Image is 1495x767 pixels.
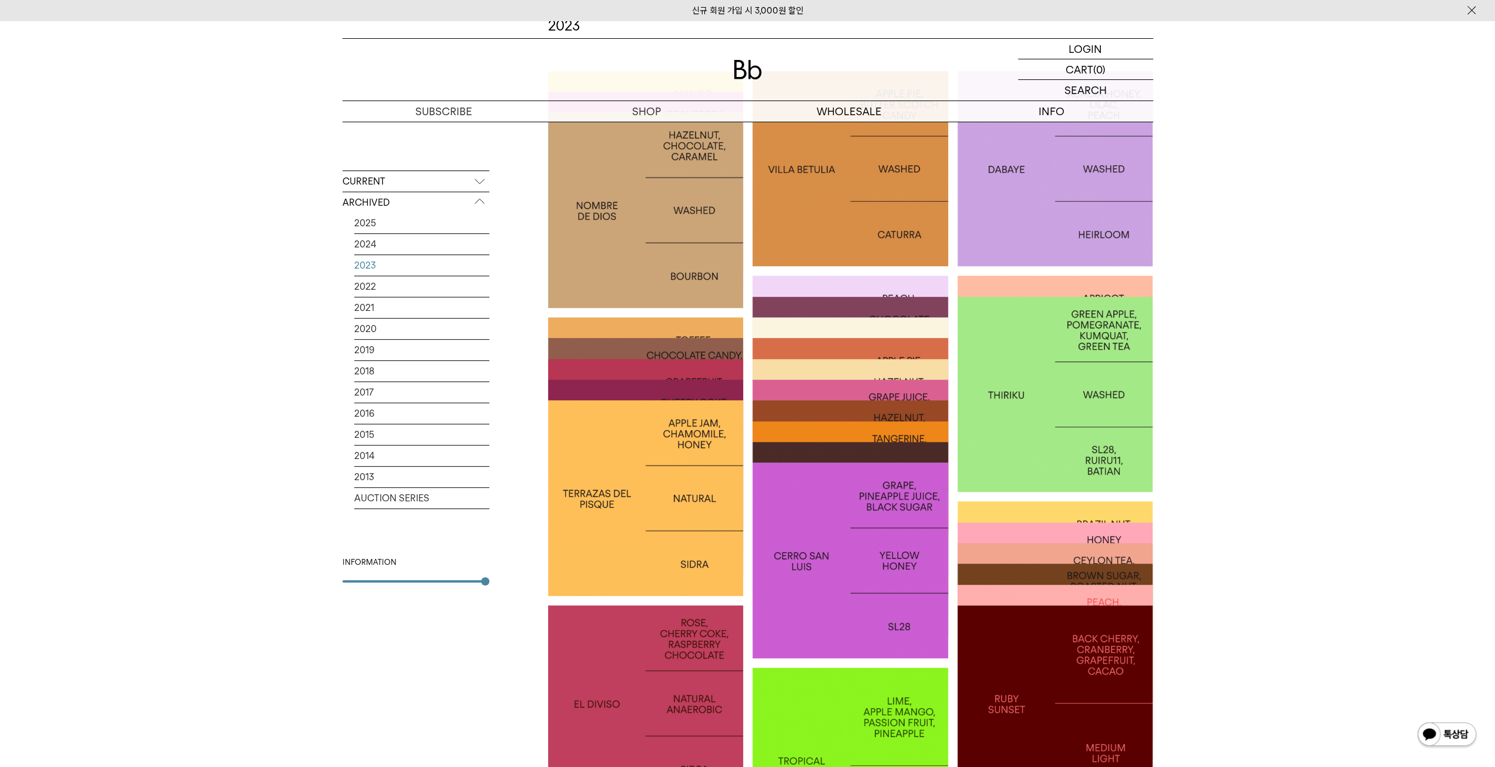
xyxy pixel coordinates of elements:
[342,171,489,192] p: CURRENT
[548,112,744,308] a: 엘살바도르 놈브레 데 디오스EL SALVADOR NOMBRE DE DIOS
[354,446,489,466] a: 2014
[354,488,489,508] a: AUCTION SERIES
[354,361,489,381] a: 2018
[548,380,744,575] a: 콜롬비아 비야로아 시드라COLOMBIA VILLAROA SIDRA
[342,101,545,122] a: SUBSCRIBE
[342,557,489,568] div: INFORMATION
[548,317,744,513] a: 과테말라 산 안토니오 차기테 파카마라GUATEMALA SAN ANTONIO CHAGUITE PACAMARA
[548,71,744,267] a: 케냐 티리쿠KENYA THIRIKU
[752,276,948,471] a: 에티오피아 데메카 베차ETHIOPIA DEMEKA BECHA
[1066,59,1093,79] p: CART
[958,523,1153,718] a: 콜롬비아 라스 플로레스 핑크 버번COLOMBIA LAS FLORES PINK BOURBON
[752,463,948,658] a: 코스타리카 세로 산 루이스COSTA RICA CERRO SAN LUIS
[958,297,1153,493] a: 케냐 티리쿠 ABKENYA THIRIKU AB
[748,101,950,122] p: WHOLESALE
[1018,39,1153,59] a: LOGIN
[752,421,948,617] a: 에티오피아 두메르소 카스카라 워시드ETHIOPIA DUMERSO CASCARA WASHED
[354,297,489,318] a: 2021
[752,317,948,513] a: 개화GAEHWA
[950,101,1153,122] p: INFO
[752,71,948,267] a: 콜롬비아 비야 베툴리아COLOMBIA VILLA BETULIA
[548,359,744,555] a: 케냐 니에리KENYA NYERI
[342,192,489,213] p: ARCHIVED
[354,340,489,360] a: 2019
[548,92,744,287] a: 콜롬비아 비야로아COLOMBIA VILLAROA
[1064,80,1107,101] p: SEARCH
[354,467,489,487] a: 2013
[1018,59,1153,80] a: CART (0)
[354,276,489,297] a: 2022
[752,380,948,575] a: 코스타리카 볼칸 아술COSTA RICA VOLCAN AZUL
[692,5,804,16] a: 신규 회원 가입 시 3,000원 할인
[958,71,1153,267] a: 에티오피아 다바예ETHIOPIA DABAYE
[545,101,748,122] a: SHOP
[958,543,1153,739] a: 인도네시아 수마트라 판탄 무사라INDONESIA SUMATRA PANTAN MUSARA
[354,382,489,403] a: 2017
[752,442,948,638] a: 디어DEAR
[752,400,948,596] a: 멕시코 푸에블라MEXICO PUEBLA
[354,424,489,445] a: 2015
[354,255,489,276] a: 2023
[752,297,948,493] a: 코스타리카 돈 사비노 마이크로밀COSTA RICA DON SABINO MICROMILL
[752,359,948,555] a: 인도네시아 자바 프린자INDONESIA JAVA FRINSA
[354,213,489,233] a: 2025
[1416,721,1477,749] img: 카카오톡 채널 1:1 채팅 버튼
[734,60,762,79] img: 로고
[752,338,948,534] a: 에티오피아 아르시 불가ETHIOPIA ARSI BULGA
[1069,39,1102,59] p: LOGIN
[354,403,489,424] a: 2016
[354,234,489,254] a: 2024
[354,319,489,339] a: 2020
[1093,59,1106,79] p: (0)
[548,400,744,596] a: 에콰도르 테라자스 델 피스케 시드라ECUADOR TERRAZAS DEL PISQUE SIDRA
[958,564,1153,759] a: 브라질 코헤구 두 카테테BRAZIL CÓRREGO DO CATETE
[958,276,1153,471] a: 콜롬비아 엘 오브라헤COLOMBIA EL OBRAJE
[958,501,1153,697] a: 브라질 시티우 바테이아BRAZIL SÍTIO BATEIA
[548,338,744,534] a: 브라질 상파울루BRAZIL SAO PAULO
